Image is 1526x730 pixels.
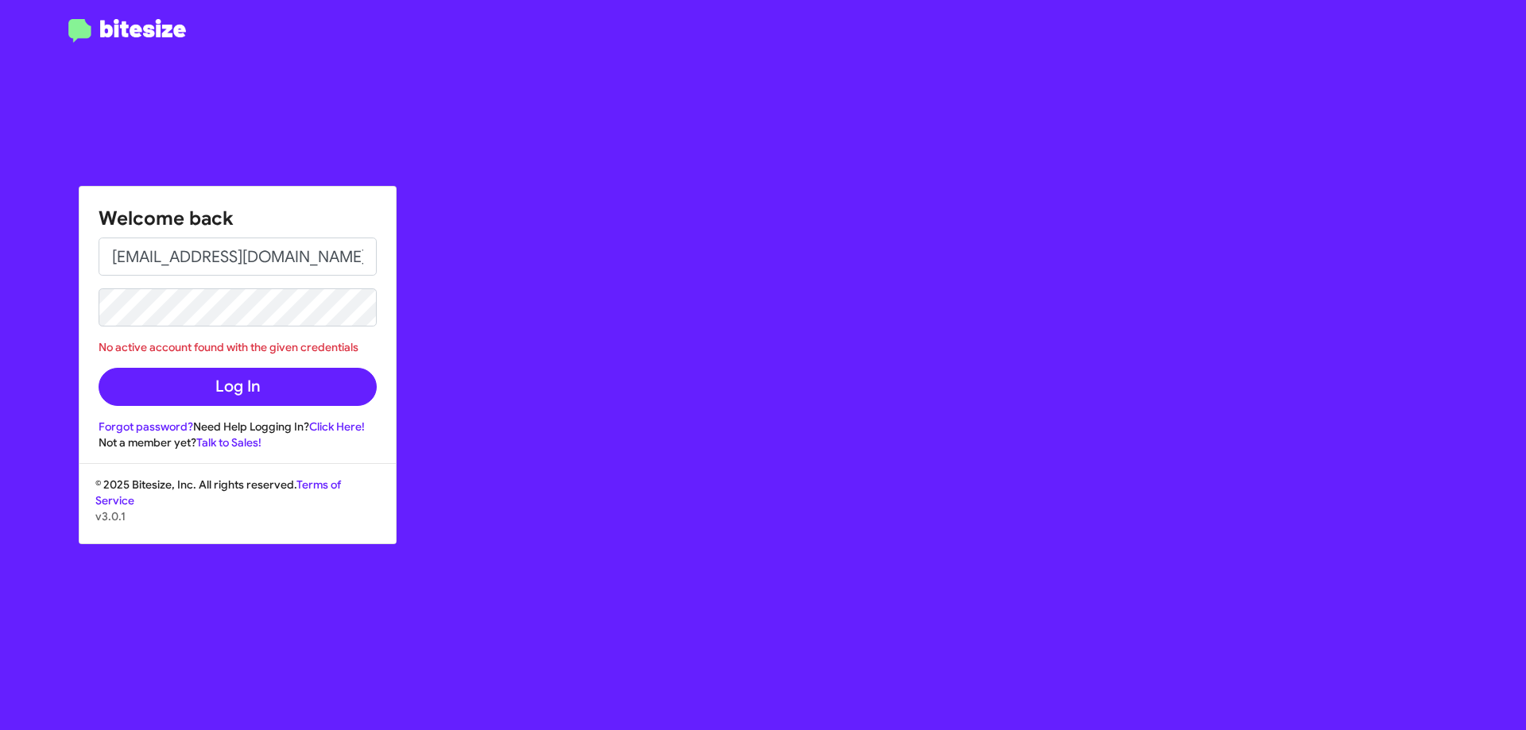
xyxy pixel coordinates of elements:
input: Email address [99,238,377,276]
a: Talk to Sales! [196,435,261,450]
a: Forgot password? [99,419,193,434]
div: Need Help Logging In? [99,419,377,435]
div: No active account found with the given credentials [99,339,377,355]
div: © 2025 Bitesize, Inc. All rights reserved. [79,477,396,543]
h1: Welcome back [99,206,377,231]
a: Click Here! [309,419,365,434]
div: Not a member yet? [99,435,377,450]
button: Log In [99,368,377,406]
p: v3.0.1 [95,508,380,524]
